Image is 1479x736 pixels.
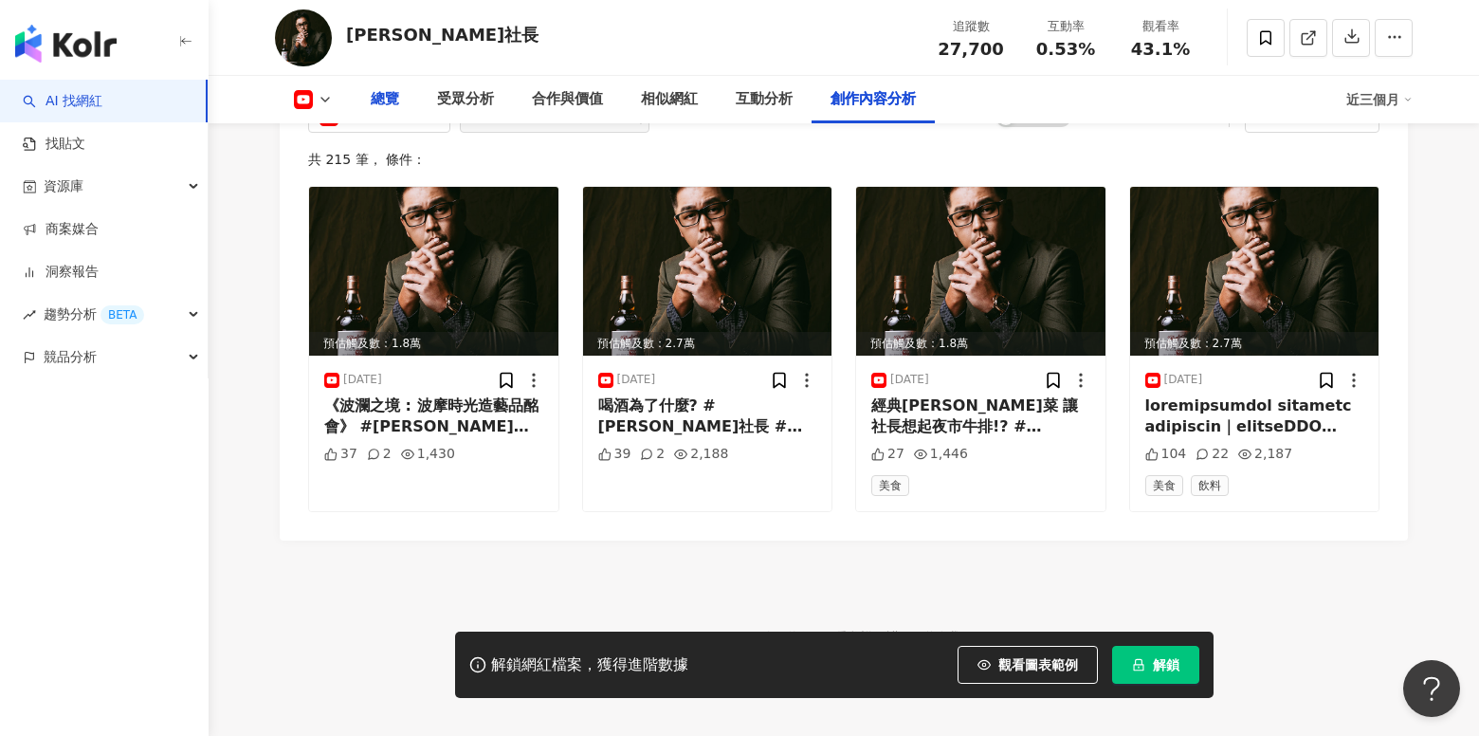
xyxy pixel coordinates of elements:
div: 《波瀾之境 : 波摩時光造藝品酩會》 #[PERSON_NAME]社長 #Bowmore《波瀾之境 : 波摩時光造藝品酩會》 ​ 波摩聯手全台首間進駐美術館的米其林星級餐廳Bonami！ 從台北... [324,396,543,438]
span: 資源庫 [44,165,83,208]
div: 喝酒為了什麼? #[PERSON_NAME]社長 #品酒 [598,396,817,438]
img: post-image [583,187,832,356]
div: 共 215 筆 ， 條件： [308,152,1379,167]
div: 受眾分析 [437,88,494,111]
div: loremipsumdol sitametc adipiscin｜elitseDDO EIUSMODTE｜incididun｜utlaboreetdolo39magnaaliqu（Enimadm... [1145,396,1364,438]
a: 洞察報告 [23,263,99,282]
span: 解鎖 [1153,657,1179,672]
a: searchAI 找網紅 [23,92,102,111]
div: 22 [1196,445,1229,464]
div: 1,446 [914,445,968,464]
a: 使用條款 [760,630,834,645]
div: 39 [598,445,631,464]
div: 27 [871,445,904,464]
span: 觀看圖表範例 [998,657,1078,672]
div: 2,187 [1238,445,1292,464]
div: post-image預估觸及數：2.7萬 [583,187,832,356]
div: 互動分析 [736,88,793,111]
a: 找貼文 [23,135,85,154]
div: 創作內容分析 [831,88,916,111]
span: 43.1% [1131,40,1190,59]
div: 互動率 [1030,17,1102,36]
div: 預估觸及數：1.8萬 [856,332,1105,356]
span: 27,700 [938,39,1003,59]
span: lock [1132,658,1145,672]
span: 競品分析 [44,336,97,378]
div: [PERSON_NAME]社長 [346,23,539,46]
div: [DATE] [617,372,656,388]
button: 進階篩選 [659,101,735,131]
div: 觀看率 [1124,17,1196,36]
img: post-image [309,187,558,356]
span: 趨勢分析 [44,293,144,336]
div: 近三個月 [1346,84,1413,115]
a: Kolr [714,630,759,645]
div: 預估觸及數：2.7萬 [1130,332,1379,356]
a: 隱私權保護 [833,630,921,645]
div: BETA [100,305,144,324]
div: 預估觸及數：1.8萬 [309,332,558,356]
div: post-image預估觸及數：2.7萬 [1130,187,1379,356]
a: 聯絡我們 [921,630,974,645]
span: 美食 [871,475,909,496]
img: post-image [1130,187,1379,356]
span: 飲料 [1191,475,1229,496]
button: 解鎖 [1112,646,1199,684]
div: [DATE] [343,372,382,388]
button: 觀看圖表範例 [958,646,1098,684]
div: 37 [324,445,357,464]
div: 相似網紅 [641,88,698,111]
div: [DATE] [890,372,929,388]
div: [DATE] [1164,372,1203,388]
div: 2 [640,445,665,464]
div: 追蹤數 [935,17,1007,36]
div: post-image預估觸及數：1.8萬 [856,187,1105,356]
img: logo [15,25,117,63]
img: post-image [856,187,1105,356]
span: 美食 [1145,475,1183,496]
div: 104 [1145,445,1187,464]
span: rise [23,308,36,322]
div: post-image預估觸及數：1.8萬 [309,187,558,356]
div: 2 [367,445,392,464]
span: 0.53% [1036,40,1095,59]
div: 解鎖網紅檔案，獲得進階數據 [491,655,688,675]
div: 2,188 [674,445,728,464]
div: 合作與價值 [532,88,603,111]
div: 經典[PERSON_NAME]菜 讓社長想起夜市牛排!? #[PERSON_NAME]社長 #[PERSON_NAME] [871,396,1090,438]
div: 1,430 [401,445,455,464]
div: 預估觸及數：2.7萬 [583,332,832,356]
a: 商案媒合 [23,220,99,239]
div: 總覽 [371,88,399,111]
img: KOL Avatar [275,9,332,66]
